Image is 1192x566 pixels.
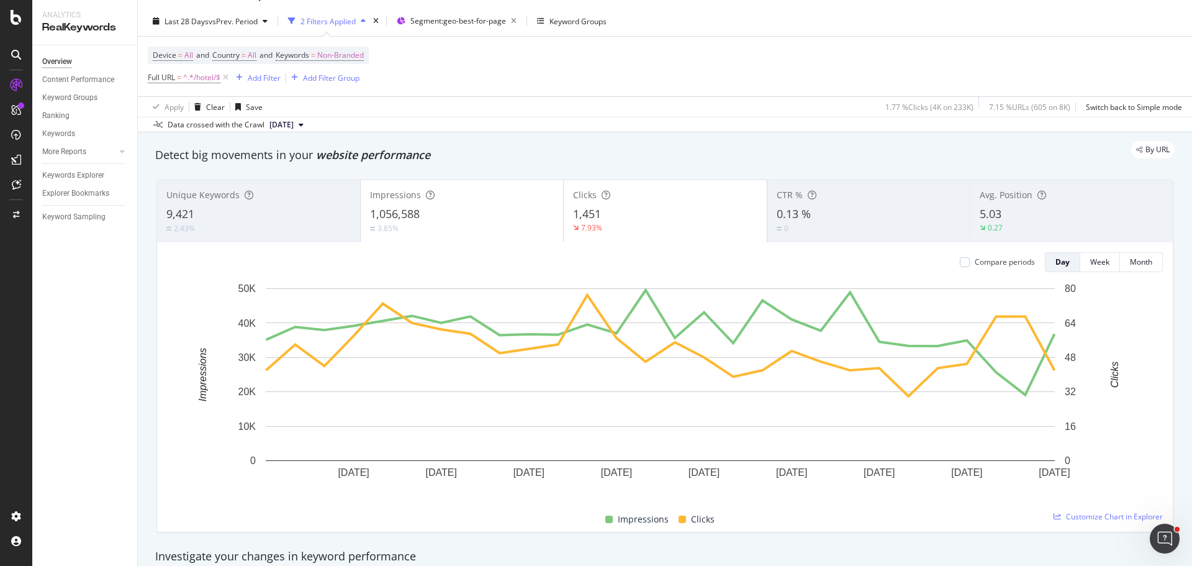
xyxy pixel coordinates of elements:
[196,50,209,60] span: and
[238,386,256,397] text: 20K
[1145,146,1170,153] span: By URL
[311,50,315,60] span: =
[231,70,281,85] button: Add Filter
[238,352,256,363] text: 30K
[689,467,720,478] text: [DATE]
[42,73,114,86] div: Content Performance
[248,73,281,83] div: Add Filter
[42,145,116,158] a: More Reports
[183,69,220,86] span: ^.*/hotel/$
[1065,455,1070,466] text: 0
[155,549,1175,565] div: Investigate your changes in keyword performance
[951,467,982,478] text: [DATE]
[371,15,381,27] div: times
[148,72,175,83] span: Full URL
[238,283,256,294] text: 50K
[1080,252,1120,272] button: Week
[1065,386,1076,397] text: 32
[242,50,246,60] span: =
[549,16,607,27] div: Keyword Groups
[42,10,127,21] div: Analytics
[42,169,129,182] a: Keywords Explorer
[980,189,1032,201] span: Avg. Position
[42,145,86,158] div: More Reports
[338,467,369,478] text: [DATE]
[1120,252,1163,272] button: Month
[426,467,457,478] text: [DATE]
[42,109,129,122] a: Ranking
[42,187,129,200] a: Explorer Bookmarks
[42,187,109,200] div: Explorer Bookmarks
[238,421,256,432] text: 10K
[1081,97,1182,117] button: Switch back to Simple mode
[691,512,715,527] span: Clicks
[1066,511,1163,522] span: Customize Chart in Explorer
[42,55,129,68] a: Overview
[303,73,359,83] div: Add Filter Group
[238,317,256,328] text: 40K
[212,50,240,60] span: Country
[392,11,521,31] button: Segment:geo-best-for-page
[42,169,104,182] div: Keywords Explorer
[168,119,264,130] div: Data crossed with the Crawl
[42,211,129,224] a: Keyword Sampling
[177,72,181,83] span: =
[264,117,309,132] button: [DATE]
[864,467,895,478] text: [DATE]
[573,189,597,201] span: Clicks
[42,211,106,224] div: Keyword Sampling
[370,206,420,221] span: 1,056,588
[573,206,601,221] span: 1,451
[1065,317,1076,328] text: 64
[777,189,803,201] span: CTR %
[166,227,171,231] img: Equal
[532,11,612,31] button: Keyword Groups
[165,16,209,27] span: Last 28 Days
[42,91,129,104] a: Keyword Groups
[1039,467,1070,478] text: [DATE]
[1086,102,1182,112] div: Switch back to Simple mode
[885,102,973,112] div: 1.77 % Clicks ( 4K on 233K )
[1054,511,1163,522] a: Customize Chart in Explorer
[260,50,273,60] span: and
[1065,283,1076,294] text: 80
[174,223,195,234] div: 2.43%
[148,97,184,117] button: Apply
[166,206,194,221] span: 9,421
[165,102,184,112] div: Apply
[206,102,225,112] div: Clear
[777,206,811,221] span: 0.13 %
[989,102,1070,112] div: 7.15 % URLs ( 605 on 8K )
[1090,257,1109,267] div: Week
[286,70,359,85] button: Add Filter Group
[184,47,193,64] span: All
[975,257,1035,267] div: Compare periods
[178,50,183,60] span: =
[42,55,72,68] div: Overview
[42,109,70,122] div: Ranking
[189,97,225,117] button: Clear
[777,227,782,231] img: Equal
[317,47,364,64] span: Non-Branded
[148,11,273,31] button: Last 28 DaysvsPrev. Period
[276,50,309,60] span: Keywords
[1055,257,1070,267] div: Day
[410,16,506,26] span: Segment: geo-best-for-page
[250,455,256,466] text: 0
[230,97,263,117] button: Save
[1065,352,1076,363] text: 48
[42,127,129,140] a: Keywords
[581,222,602,233] div: 7.93%
[42,21,127,35] div: RealKeywords
[153,50,176,60] span: Device
[1131,141,1175,158] div: legacy label
[601,467,632,478] text: [DATE]
[1109,362,1120,388] text: Clicks
[1045,252,1080,272] button: Day
[269,119,294,130] span: 2025 Sep. 30th
[42,127,75,140] div: Keywords
[197,348,208,401] text: Impressions
[209,16,258,27] span: vs Prev. Period
[776,467,807,478] text: [DATE]
[980,206,1001,221] span: 5.03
